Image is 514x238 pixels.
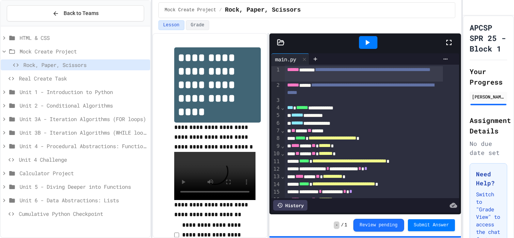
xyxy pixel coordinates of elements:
[165,7,216,13] span: Mock Create Project
[7,5,144,21] button: Back to Teams
[19,156,147,164] span: Unit 4 Challenge
[281,197,284,203] span: Fold line
[20,196,147,204] span: Unit 6 - Data Abstractions: Lists
[281,143,284,149] span: Fold line
[470,66,507,87] h2: Your Progress
[341,222,344,228] span: /
[219,7,222,13] span: /
[281,127,284,133] span: Fold line
[281,105,284,111] span: Fold line
[271,55,300,63] div: main.py
[273,200,307,211] div: History
[271,165,281,173] div: 12
[470,139,507,157] div: No due date set
[345,222,347,228] span: 1
[271,150,281,158] div: 10
[271,120,281,127] div: 6
[281,150,284,156] span: Fold line
[20,88,147,96] span: Unit 1 - Introduction to Python
[271,104,281,112] div: 4
[470,115,507,136] h2: Assignment Details
[19,74,147,82] span: Real Create Task
[19,210,147,218] span: Cumulative Python Checkpoint
[20,129,147,136] span: Unit 3B - Iteration Algorithms (WHILE loops)
[271,127,281,135] div: 7
[353,219,404,232] button: Review pending
[271,135,281,142] div: 8
[158,20,184,30] button: Lesson
[64,9,99,17] span: Back to Teams
[20,34,147,42] span: HTML & CSS
[271,112,281,119] div: 5
[271,53,309,65] div: main.py
[20,169,147,177] span: Calculator Project
[20,183,147,191] span: Unit 5 - Diving Deeper into Functions
[271,66,281,82] div: 1
[281,173,284,179] span: Fold line
[408,219,455,231] button: Submit Answer
[271,158,281,165] div: 11
[334,221,339,229] span: -
[20,142,147,150] span: Unit 4 - Procedural Abstractions: Functions
[271,82,281,97] div: 2
[23,61,147,69] span: Rock, Paper, Scissors
[271,196,281,203] div: 16
[271,188,281,196] div: 15
[186,20,209,30] button: Grade
[20,47,147,55] span: Mock Create Project
[271,97,281,104] div: 3
[472,93,505,100] div: [PERSON_NAME]
[271,181,281,188] div: 14
[476,170,501,188] h3: Need Help?
[271,142,281,150] div: 9
[20,115,147,123] span: Unit 3A - Iteration Algorithms (FOR loops)
[225,6,301,15] span: Rock, Paper, Scissors
[271,173,281,180] div: 13
[414,222,449,228] span: Submit Answer
[20,102,147,109] span: Unit 2 - Conditional Algorithms
[470,22,507,54] h1: APCSP SPR 25 - Block 1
